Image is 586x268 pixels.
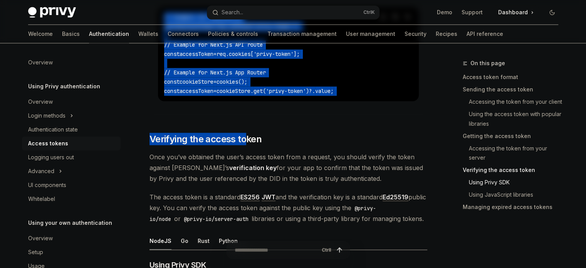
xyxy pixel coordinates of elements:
[213,51,217,57] span: =
[467,25,503,43] a: API reference
[463,130,564,142] a: Getting the access token
[28,194,55,204] div: Whitelabel
[89,25,129,43] a: Authentication
[346,25,395,43] a: User management
[262,193,275,201] a: JWT
[498,8,528,16] span: Dashboard
[149,133,262,145] span: Verifying the access token
[62,25,80,43] a: Basics
[207,5,379,19] button: Open search
[28,180,66,190] div: UI components
[164,78,180,85] span: const
[28,153,74,162] div: Logging users out
[28,58,53,67] div: Overview
[546,6,558,19] button: Toggle dark mode
[240,193,260,201] a: ES256
[138,25,158,43] a: Wallets
[437,8,452,16] a: Demo
[315,88,331,94] span: value
[463,201,564,213] a: Managing expired access tokens
[28,248,43,257] div: Setup
[28,82,100,91] h5: Using Privy authentication
[492,6,540,19] a: Dashboard
[463,108,564,130] a: Using the access token with popular libraries
[149,151,427,184] span: Once you’ve obtained the user’s access token from a request, you should verify the token against ...
[463,176,564,188] a: Using Privy SDK
[235,241,319,258] input: Ask a question...
[254,88,263,94] span: get
[463,142,564,163] a: Accessing the token from your server
[22,231,121,245] a: Overview
[28,139,68,148] div: Access tokens
[164,51,180,57] span: const
[28,7,76,18] img: dark logo
[28,125,78,134] div: Authentication state
[226,51,229,57] span: .
[250,88,254,94] span: .
[306,88,315,94] span: )?.
[22,95,121,109] a: Overview
[22,123,121,137] a: Authentication state
[22,178,121,192] a: UI components
[363,9,375,15] span: Ctrl K
[28,25,53,43] a: Welcome
[254,51,294,57] span: 'privy-token'
[180,88,213,94] span: accessToken
[164,41,263,48] span: // Example for Next.js API route
[208,25,258,43] a: Policies & controls
[334,244,345,255] button: Send message
[463,71,564,83] a: Access token format
[238,78,247,85] span: ();
[436,25,457,43] a: Recipes
[463,83,564,96] a: Sending the access token
[463,96,564,108] a: Accessing the token from your client
[22,164,121,178] button: Toggle Advanced section
[22,192,121,206] a: Whitelabel
[462,8,483,16] a: Support
[149,204,376,223] code: @privy-io/node
[266,88,306,94] span: 'privy-token'
[164,88,180,94] span: const
[294,51,300,57] span: ];
[331,88,334,94] span: ;
[180,51,213,57] span: accessToken
[180,78,213,85] span: cookieStore
[22,245,121,259] a: Setup
[149,231,171,249] div: NodeJS
[219,231,238,249] div: Python
[222,8,243,17] div: Search...
[217,51,226,57] span: req
[229,51,250,57] span: cookies
[250,51,254,57] span: [
[383,193,408,201] a: Ed25519
[217,78,238,85] span: cookies
[28,97,53,106] div: Overview
[267,25,337,43] a: Transaction management
[217,88,250,94] span: cookieStore
[22,109,121,123] button: Toggle Login methods section
[22,137,121,150] a: Access tokens
[470,59,505,68] span: On this page
[181,231,188,249] div: Go
[168,25,199,43] a: Connectors
[229,163,277,171] strong: verification key
[213,88,217,94] span: =
[213,78,217,85] span: =
[463,188,564,201] a: Using JavaScript libraries
[22,150,121,164] a: Logging users out
[28,234,53,243] div: Overview
[164,69,266,76] span: // Example for Next.js App Router
[263,88,266,94] span: (
[149,191,427,224] span: The access token is a standard and the verification key is a standard public key. You can verify ...
[181,214,252,223] code: @privy-io/server-auth
[463,163,564,176] a: Verifying the access token
[28,218,112,228] h5: Using your own authentication
[28,167,54,176] div: Advanced
[28,111,65,120] div: Login methods
[22,56,121,69] a: Overview
[405,25,426,43] a: Security
[198,231,210,249] div: Rust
